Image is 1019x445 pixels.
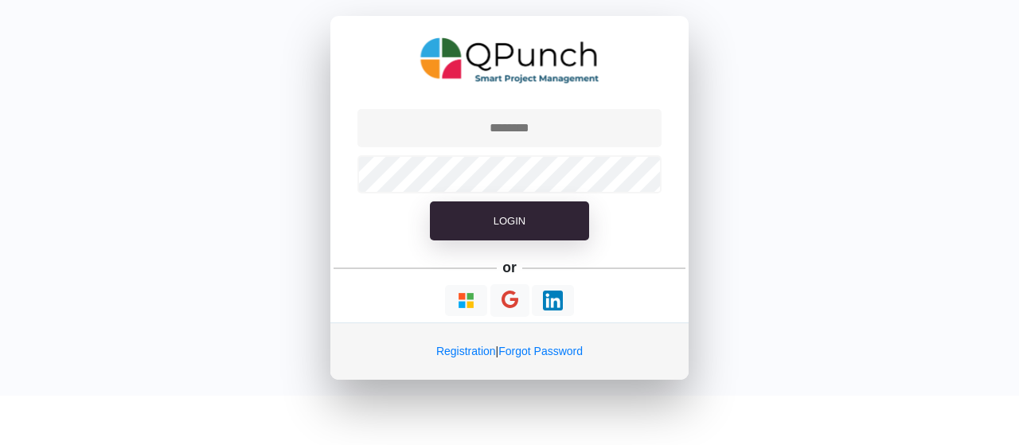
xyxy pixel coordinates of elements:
img: Loading... [543,291,563,310]
button: Continue With Google [490,284,529,317]
a: Registration [436,345,496,357]
img: Loading... [456,291,476,310]
a: Forgot Password [498,345,583,357]
button: Continue With LinkedIn [532,285,574,316]
button: Continue With Microsoft Azure [445,285,487,316]
div: | [330,322,689,380]
h5: or [500,256,520,279]
span: Login [494,215,525,227]
img: QPunch [420,32,599,89]
button: Login [430,201,589,241]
